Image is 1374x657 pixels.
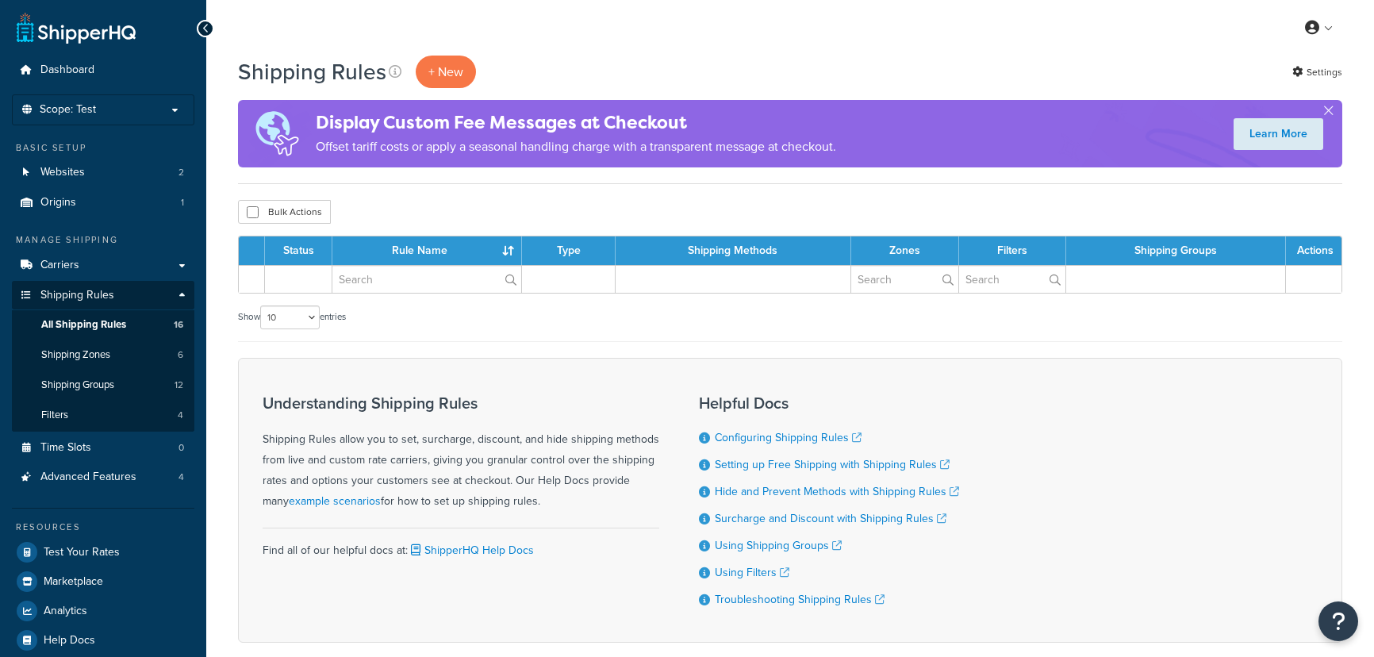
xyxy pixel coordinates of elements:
span: Test Your Rates [44,546,120,559]
th: Filters [959,236,1066,265]
span: Shipping Zones [41,348,110,362]
span: 1 [181,196,184,209]
span: Dashboard [40,63,94,77]
div: Basic Setup [12,141,194,155]
input: Search [332,266,521,293]
span: All Shipping Rules [41,318,126,332]
a: Help Docs [12,626,194,655]
span: Shipping Rules [40,289,114,302]
h4: Display Custom Fee Messages at Checkout [316,109,836,136]
a: Filters 4 [12,401,194,430]
a: ShipperHQ Home [17,12,136,44]
span: Filters [41,409,68,422]
th: Shipping Methods [616,236,851,265]
a: Hide and Prevent Methods with Shipping Rules [715,483,959,500]
span: Time Slots [40,441,91,455]
h1: Shipping Rules [238,56,386,87]
a: Surcharge and Discount with Shipping Rules [715,510,946,527]
a: Advanced Features 4 [12,463,194,492]
li: Filters [12,401,194,430]
th: Type [522,236,616,265]
a: Websites 2 [12,158,194,187]
span: Scope: Test [40,103,96,117]
span: 4 [178,409,183,422]
p: Offset tariff costs or apply a seasonal handling charge with a transparent message at checkout. [316,136,836,158]
a: Time Slots 0 [12,433,194,463]
a: Using Filters [715,564,789,581]
li: Websites [12,158,194,187]
a: Carriers [12,251,194,280]
span: Carriers [40,259,79,272]
li: Shipping Zones [12,340,194,370]
li: Advanced Features [12,463,194,492]
a: Troubleshooting Shipping Rules [715,591,885,608]
li: Shipping Groups [12,371,194,400]
img: duties-banner-06bc72dcb5fe05cb3f9472aba00be2ae8eb53ab6f0d8bb03d382ba314ac3c341.png [238,100,316,167]
button: Bulk Actions [238,200,331,224]
th: Rule Name [332,236,522,265]
a: Settings [1292,61,1342,83]
select: Showentries [260,305,320,329]
button: Open Resource Center [1318,601,1358,641]
th: Status [265,236,332,265]
a: example scenarios [289,493,381,509]
label: Show entries [238,305,346,329]
span: Help Docs [44,634,95,647]
a: Origins 1 [12,188,194,217]
a: Analytics [12,597,194,625]
a: Using Shipping Groups [715,537,842,554]
span: Websites [40,166,85,179]
li: Origins [12,188,194,217]
span: 6 [178,348,183,362]
a: ShipperHQ Help Docs [408,542,534,559]
p: + New [416,56,476,88]
span: Marketplace [44,575,103,589]
th: Actions [1286,236,1341,265]
a: Shipping Rules [12,281,194,310]
div: Manage Shipping [12,233,194,247]
a: Setting up Free Shipping with Shipping Rules [715,456,950,473]
div: Shipping Rules allow you to set, surcharge, discount, and hide shipping methods from live and cus... [263,394,659,512]
li: All Shipping Rules [12,310,194,340]
th: Shipping Groups [1066,236,1286,265]
a: Test Your Rates [12,538,194,567]
span: 2 [178,166,184,179]
a: Configuring Shipping Rules [715,429,862,446]
span: 16 [174,318,183,332]
a: All Shipping Rules 16 [12,310,194,340]
div: Find all of our helpful docs at: [263,528,659,561]
a: Learn More [1234,118,1323,150]
a: Dashboard [12,56,194,85]
span: 4 [178,471,184,484]
span: Origins [40,196,76,209]
h3: Helpful Docs [699,394,959,412]
a: Shipping Groups 12 [12,371,194,400]
li: Time Slots [12,433,194,463]
li: Shipping Rules [12,281,194,432]
div: Resources [12,521,194,534]
a: Marketplace [12,567,194,596]
input: Search [959,266,1065,293]
span: Shipping Groups [41,378,114,392]
a: Shipping Zones 6 [12,340,194,370]
span: 12 [175,378,183,392]
span: Analytics [44,605,87,618]
span: 0 [178,441,184,455]
th: Zones [851,236,959,265]
input: Search [851,266,958,293]
span: Advanced Features [40,471,136,484]
h3: Understanding Shipping Rules [263,394,659,412]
